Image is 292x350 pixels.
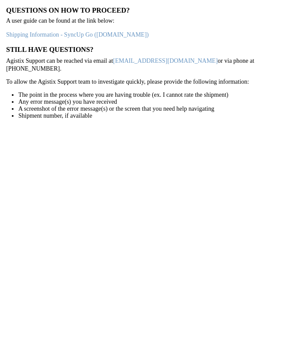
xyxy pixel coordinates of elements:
[6,78,286,85] p: To allow the Agistix Support team to investigate quickly, please provide the following information:
[6,45,286,54] h3: Still have questions?
[6,31,149,38] a: Shipping Information - SyncUp Go ([DOMAIN_NAME])
[18,112,286,119] li: Shipment number, if available
[6,57,286,72] p: Agistix Support can be reached via email at or via phone at [PHONE_NUMBER].
[18,92,286,99] li: The point in the process where you are having trouble (ex. I cannot rate the shipment)
[113,58,218,64] a: [EMAIL_ADDRESS][DOMAIN_NAME]
[6,6,286,14] h3: Questions on how to proceed?
[18,105,286,112] li: A screenshot of the error message(s) or the screen that you need help navigating
[18,99,286,105] li: Any error message(s) you have received
[6,17,286,24] p: A user guide can be found at the link below:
